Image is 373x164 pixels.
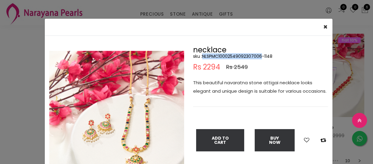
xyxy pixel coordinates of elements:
[255,129,295,151] button: Buy Now
[193,54,328,59] h5: sku : NLSPMC10002549092307006-1148
[319,136,328,144] button: Add to compare
[323,22,328,32] span: ×
[226,63,248,71] span: Rs 2549
[302,136,311,144] button: Add to wishlist
[193,46,328,54] h2: necklace
[193,63,220,71] span: Rs 2294
[193,79,328,95] p: This beautiful navaratna stone attigai necklace looks elegant and unique design is suitable for v...
[196,129,244,151] button: Add To Cart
